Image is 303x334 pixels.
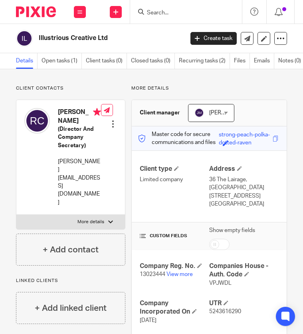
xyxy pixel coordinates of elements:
[77,219,104,225] p: More details
[140,262,209,270] h4: Company Reg. No.
[146,10,218,17] input: Search
[131,53,175,69] a: Closed tasks (0)
[138,130,218,147] p: Master code for secure communications and files
[209,280,232,286] span: VPJWDL
[140,318,156,323] span: [DATE]
[140,299,209,316] h4: Company Incorporated On
[140,272,165,277] span: 13023444
[140,176,209,184] p: Limited company
[209,165,279,173] h4: Address
[254,53,274,69] a: Emails
[93,108,101,116] i: Primary
[16,6,56,17] img: Pixie
[43,244,99,256] h4: + Add contact
[209,262,279,279] h4: Companies House - Auth. Code
[166,272,193,277] a: View more
[16,30,33,47] img: svg%3E
[234,53,250,69] a: Files
[86,53,127,69] a: Client tasks (0)
[58,108,101,125] h4: [PERSON_NAME]
[209,299,279,308] h4: UTR
[140,233,209,239] h4: CUSTOM FIELDS
[24,108,50,134] img: svg%3E
[194,108,204,118] img: svg%3E
[209,176,279,192] p: 36 The Lairage, [GEOGRAPHIC_DATA]
[131,85,287,92] p: More details
[179,53,230,69] a: Recurring tasks (2)
[209,226,255,234] label: Show empty fields
[58,125,101,150] h5: (Director And Company Secretary)
[190,32,237,45] a: Create task
[209,110,253,116] span: [PERSON_NAME]
[16,53,38,69] a: Details
[42,53,82,69] a: Open tasks (1)
[209,309,241,314] span: 5243616290
[140,165,209,173] h4: Client type
[16,85,125,92] p: Client contacts
[16,278,125,284] p: Linked clients
[219,131,271,140] div: strong-peach-polka-dotted-raven
[35,302,107,314] h4: + Add linked client
[140,109,180,117] h3: Client manager
[58,158,101,206] p: [PERSON_NAME][EMAIL_ADDRESS][DOMAIN_NAME]
[209,200,279,208] p: [GEOGRAPHIC_DATA]
[39,34,151,42] h2: Illustrious Creative Ltd
[209,192,279,200] p: [STREET_ADDRESS]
